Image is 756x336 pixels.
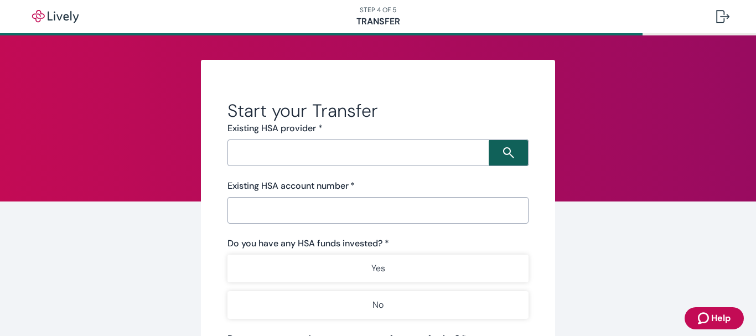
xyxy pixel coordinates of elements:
h2: Start your Transfer [227,100,529,122]
label: Do you have any HSA funds invested? * [227,237,389,250]
button: Log out [707,3,738,30]
input: Search input [231,145,489,161]
p: Yes [371,262,385,275]
button: Search icon [489,139,529,166]
svg: Zendesk support icon [698,312,711,325]
button: Yes [227,255,529,282]
p: No [372,298,384,312]
svg: Search icon [503,147,514,158]
button: No [227,291,529,319]
label: Existing HSA account number [227,179,355,193]
button: Zendesk support iconHelp [685,307,744,329]
label: Existing HSA provider * [227,122,323,135]
span: Help [711,312,731,325]
img: Lively [24,10,86,23]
